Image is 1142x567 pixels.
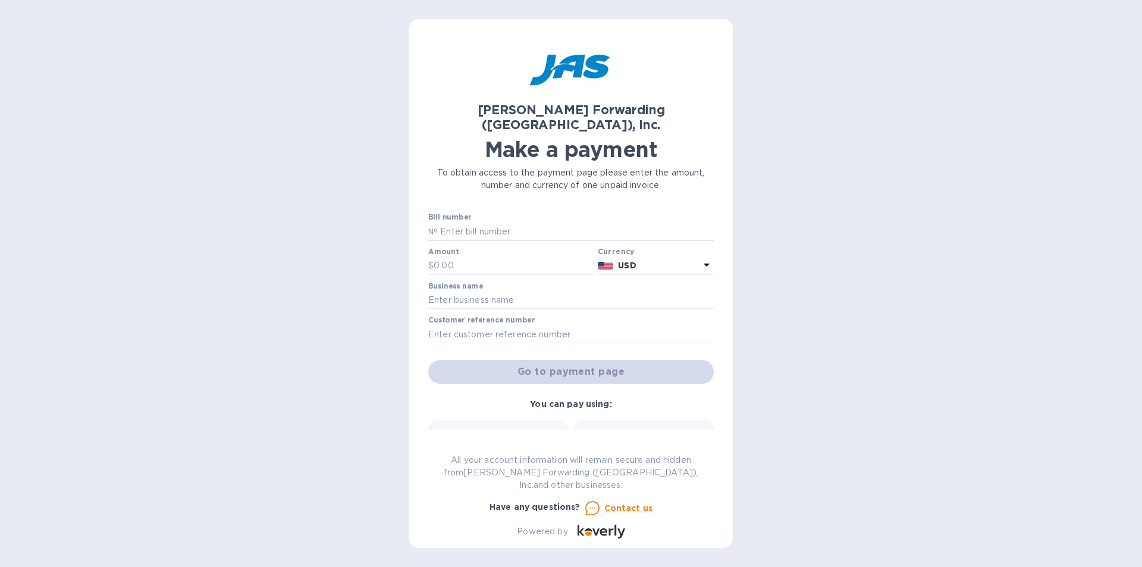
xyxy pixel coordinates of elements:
p: To obtain access to the payment page please enter the amount, number and currency of one unpaid i... [428,167,714,192]
h1: Make a payment [428,137,714,162]
img: USD [598,262,614,270]
b: [PERSON_NAME] Forwarding ([GEOGRAPHIC_DATA]), Inc. [478,102,665,132]
p: № [428,225,438,238]
b: USD [618,261,636,270]
b: Have any questions? [490,502,581,512]
p: All your account information will remain secure and hidden from [PERSON_NAME] Forwarding ([GEOGRA... [428,454,714,491]
u: Contact us [604,503,653,513]
input: Enter customer reference number [428,325,714,343]
label: Bill number [428,214,471,221]
label: Business name [428,283,483,290]
input: Enter bill number [438,223,714,240]
b: Currency [598,247,635,256]
p: $ [428,259,434,272]
b: You can pay using: [530,399,611,409]
p: Powered by [517,525,567,538]
label: Customer reference number [428,317,535,324]
input: Enter business name [428,292,714,309]
label: Amount [428,248,459,255]
input: 0.00 [434,257,593,275]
